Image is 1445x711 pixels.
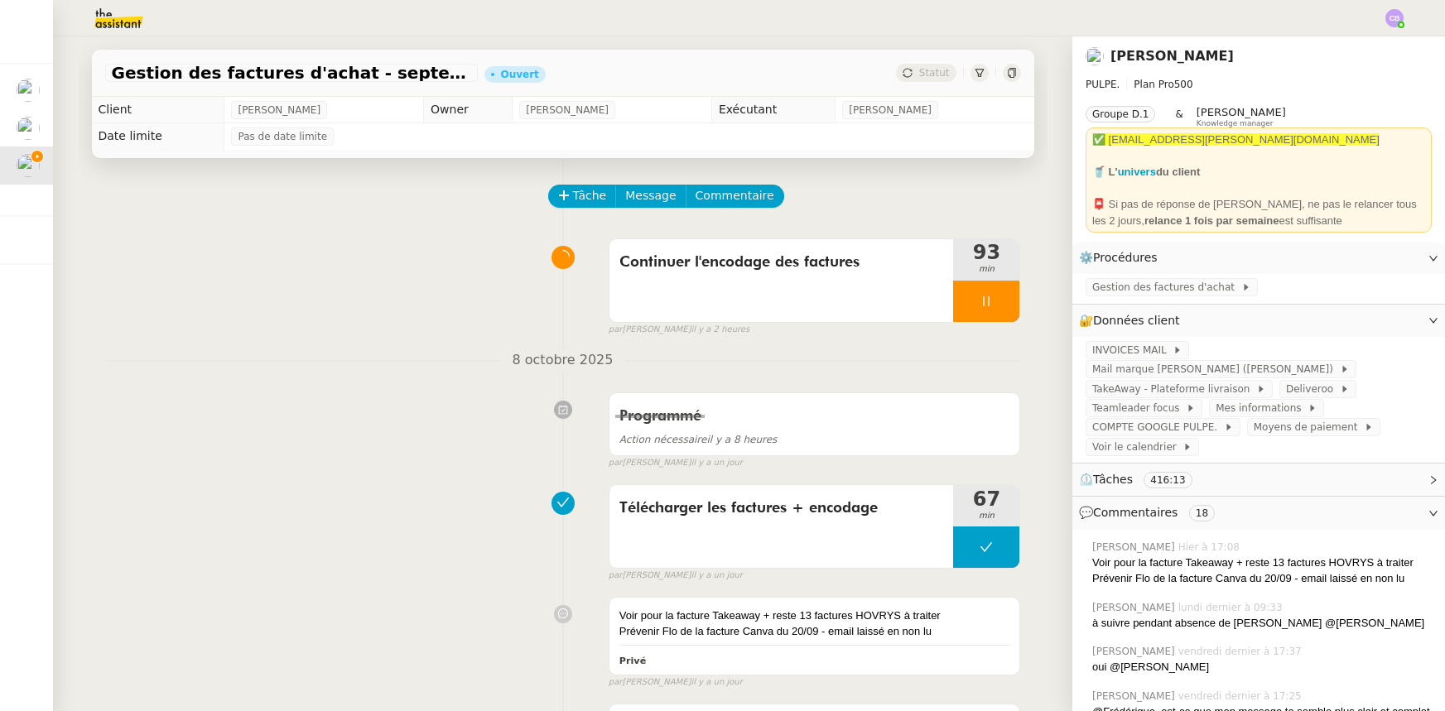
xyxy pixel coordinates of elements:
span: Message [625,186,676,205]
a: [PERSON_NAME] [1110,48,1234,64]
span: Télécharger les factures + encodage [619,496,944,521]
span: Procédures [1093,251,1158,264]
button: Commentaire [686,185,784,208]
td: Exécutant [711,97,835,123]
img: users%2FW4OQjB9BRtYK2an7yusO0WsYLsD3%2Favatar%2F28027066-518b-424c-8476-65f2e549ac29 [17,117,40,140]
span: vendredi dernier à 17:25 [1178,689,1305,704]
small: [PERSON_NAME] [609,675,743,689]
span: Gestion des factures d'achat - septembre/octobre [112,65,471,81]
span: Deliveroo [1286,381,1340,397]
span: Hier à 17:08 [1178,540,1243,555]
span: [PERSON_NAME] [1092,600,1178,615]
div: à suivre pendant absence de [PERSON_NAME] @[PERSON_NAME] [1092,615,1432,632]
span: par [609,323,623,337]
span: Mes informations [1216,400,1308,416]
span: Données client [1093,314,1180,327]
span: Action nécessaire [619,434,707,445]
span: 500 [1174,79,1193,90]
span: [PERSON_NAME] [849,102,932,118]
div: Voir pour la facture Takeaway + reste 13 factures HOVRYS à traiter [619,608,1010,624]
a: univers [1118,166,1156,178]
button: Message [615,185,686,208]
div: ⏲️Tâches 416:13 [1072,464,1445,496]
span: ⏲️ [1079,473,1206,486]
span: Mail marque [PERSON_NAME] ([PERSON_NAME]) [1092,361,1340,377]
span: PULPE. [1086,79,1120,90]
span: [PERSON_NAME] [526,102,609,118]
img: users%2FW4OQjB9BRtYK2an7yusO0WsYLsD3%2Favatar%2F28027066-518b-424c-8476-65f2e549ac29 [17,79,40,102]
td: Client [92,97,224,123]
nz-tag: Groupe D.1 [1086,106,1155,123]
span: il y a un jour [691,569,742,583]
strong: 🥤 L' [1092,166,1118,178]
span: Teamleader focus [1092,400,1186,416]
span: Tâche [573,186,607,205]
small: [PERSON_NAME] [609,323,749,337]
span: [PERSON_NAME] [1092,689,1178,704]
span: il y a 8 heures [619,434,778,445]
span: [PERSON_NAME] [1092,540,1178,555]
div: Prévenir Flo de la facture Canva du 20/09 - email laissé en non lu [1092,570,1432,587]
span: ✅ [EMAIL_ADDRESS][PERSON_NAME][DOMAIN_NAME] [1092,133,1380,146]
span: ⚙️ [1079,248,1165,267]
span: 🔐 [1079,311,1187,330]
span: [PERSON_NAME] [1092,644,1178,659]
div: Voir pour la facture Takeaway + reste 13 factures HOVRYS à traiter [1092,555,1432,571]
div: Prévenir Flo de la facture Canva du 20/09 - email laissé en non lu [619,623,1010,640]
div: Ouvert [501,70,539,79]
div: ⚙️Procédures [1072,242,1445,274]
img: svg [1385,9,1404,27]
span: il y a un jour [691,456,742,470]
span: lundi dernier à 09:33 [1178,600,1286,615]
nz-tag: 416:13 [1144,472,1192,488]
app-user-label: Knowledge manager [1197,106,1286,127]
span: 67 [953,489,1019,509]
span: 8 octobre 2025 [499,349,627,372]
div: 📮 Si pas de réponse de [PERSON_NAME], ne pas le relancer tous les 2 jours, est suffisante [1092,196,1425,228]
span: INVOICES MAIL [1092,342,1173,358]
span: [PERSON_NAME] [238,102,320,118]
span: min [953,262,1019,276]
td: Date limite [92,123,224,150]
span: Tâches [1093,473,1133,486]
span: Knowledge manager [1197,119,1274,128]
span: Statut [919,67,950,79]
img: users%2FRqsVXU4fpmdzH7OZdqyP8LuLV9O2%2Favatar%2F0d6ec0de-1f9c-4f7b-9412-5ce95fe5afa7 [1086,47,1104,65]
span: par [609,675,623,689]
nz-tag: 18 [1189,505,1215,521]
td: Owner [424,97,513,123]
div: 🔐Données client [1072,305,1445,337]
span: Moyens de paiement [1254,419,1364,435]
span: Commentaires [1093,506,1178,519]
span: COMPTE GOOGLE PULPE. [1092,419,1224,435]
span: Plan Pro [1134,79,1173,90]
span: [PERSON_NAME] [1197,106,1286,118]
span: Programmé [619,409,701,424]
div: 💬Commentaires 18 [1072,497,1445,529]
span: vendredi dernier à 17:37 [1178,644,1305,659]
span: il y a 2 heures [691,323,749,337]
span: Continuer l'encodage des factures [619,250,944,275]
small: [PERSON_NAME] [609,456,743,470]
b: Privé [619,656,646,666]
div: oui @[PERSON_NAME] [1092,659,1432,675]
span: Voir le calendrier [1092,439,1182,455]
span: 💬 [1079,506,1221,519]
span: 93 [953,243,1019,262]
span: TakeAway - Plateforme livraison [1092,381,1256,397]
span: & [1175,106,1182,127]
span: Gestion des factures d'achat [1092,279,1241,295]
span: il y a un jour [691,675,742,689]
span: Commentaire [696,186,774,205]
strong: du client [1156,166,1200,178]
span: Pas de date limite [238,128,327,145]
small: [PERSON_NAME] [609,569,743,583]
button: Tâche [548,185,617,208]
span: par [609,569,623,583]
span: par [609,456,623,470]
strong: relance 1 fois par semaine [1144,214,1279,227]
img: users%2FRqsVXU4fpmdzH7OZdqyP8LuLV9O2%2Favatar%2F0d6ec0de-1f9c-4f7b-9412-5ce95fe5afa7 [17,154,40,177]
span: min [953,509,1019,523]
